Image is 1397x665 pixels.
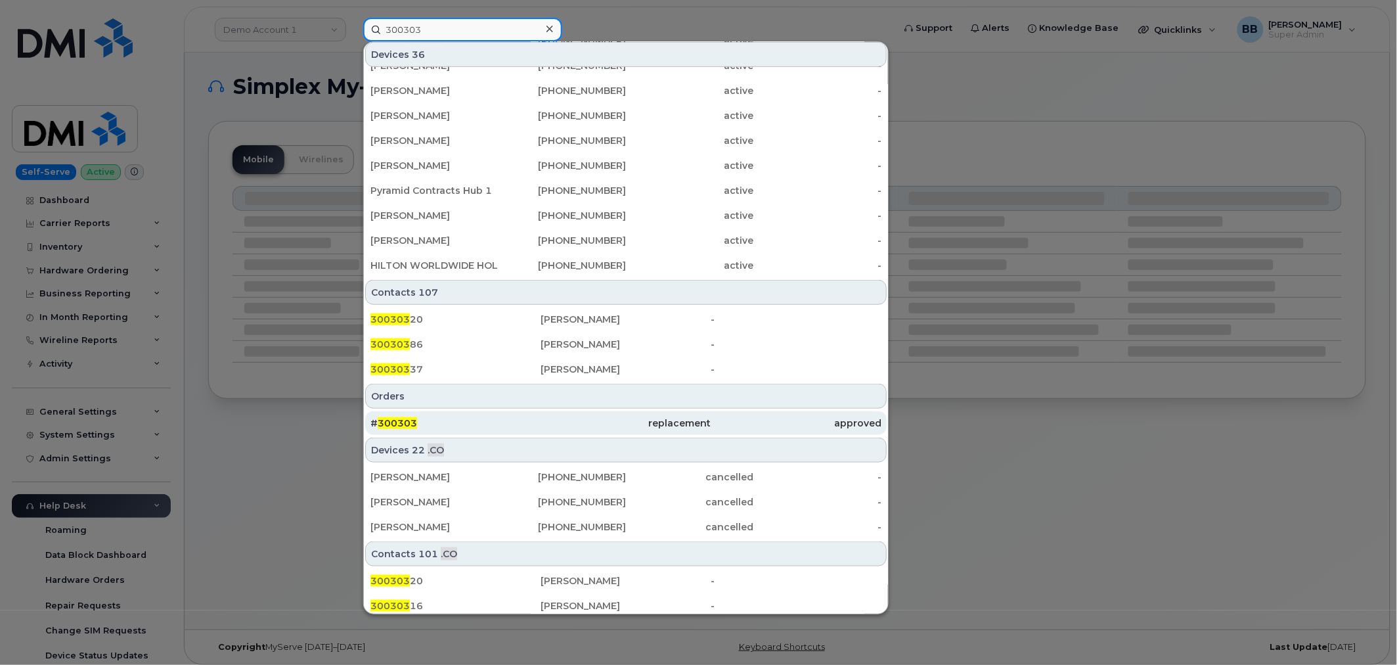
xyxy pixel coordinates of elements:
div: [PERSON_NAME] [370,134,499,147]
div: [PERSON_NAME] [370,159,499,172]
div: active [626,209,754,222]
div: [PERSON_NAME] [370,84,499,97]
div: Contacts [365,541,887,566]
span: 300303 [370,575,410,587]
span: 101 [418,547,438,561]
div: [PERSON_NAME] [370,470,499,484]
span: .CO [428,444,444,457]
div: approved [711,417,881,430]
div: - [711,574,881,587]
a: [PERSON_NAME][PHONE_NUMBER]cancelled- [365,465,887,489]
a: 30030320[PERSON_NAME]- [365,569,887,593]
div: - [711,313,881,326]
a: [PERSON_NAME][PHONE_NUMBER]active- [365,154,887,177]
div: [PERSON_NAME] [541,599,711,612]
a: #300303replacementapproved [365,411,887,435]
div: [PERSON_NAME] [370,109,499,122]
a: [PERSON_NAME][PHONE_NUMBER]cancelled- [365,490,887,514]
div: [PHONE_NUMBER] [499,234,627,247]
div: [PHONE_NUMBER] [499,134,627,147]
div: - [711,599,881,612]
span: 22 [412,444,425,457]
div: [PERSON_NAME] [370,520,499,534]
div: 86 [370,338,541,351]
div: cancelled [626,520,754,534]
div: - [711,338,881,351]
a: 30030320[PERSON_NAME]- [365,308,887,331]
div: active [626,234,754,247]
div: 37 [370,363,541,376]
div: active [626,134,754,147]
div: - [754,495,882,509]
div: [PERSON_NAME] [541,338,711,351]
div: - [754,84,882,97]
div: Contacts [365,280,887,305]
div: [PERSON_NAME] [370,209,499,222]
span: 300303 [370,363,410,375]
span: .CO [441,547,457,561]
div: 20 [370,574,541,587]
div: [PERSON_NAME] [370,234,499,247]
div: 20 [370,313,541,326]
div: Devices [365,42,887,67]
div: cancelled [626,495,754,509]
a: HILTON WORLDWIDE HOLDINGS INC.[PHONE_NUMBER]active- [365,254,887,277]
div: [PHONE_NUMBER] [499,209,627,222]
div: active [626,109,754,122]
div: - [754,184,882,197]
div: replacement [541,417,711,430]
div: [PHONE_NUMBER] [499,495,627,509]
a: Pyramid Contracts Hub 1[PHONE_NUMBER]active- [365,179,887,202]
div: - [754,209,882,222]
div: [PHONE_NUMBER] [499,184,627,197]
span: 36 [412,48,425,61]
div: [PHONE_NUMBER] [499,84,627,97]
div: - [754,259,882,272]
div: HILTON WORLDWIDE HOLDINGS INC. [370,259,499,272]
div: active [626,84,754,97]
div: active [626,184,754,197]
a: 30030337[PERSON_NAME]- [365,357,887,381]
div: [PHONE_NUMBER] [499,259,627,272]
span: 300303 [378,417,417,429]
a: [PERSON_NAME][PHONE_NUMBER]active- [365,104,887,127]
span: 300303 [370,313,410,325]
div: [PHONE_NUMBER] [499,520,627,534]
a: 30030386[PERSON_NAME]- [365,332,887,356]
a: [PERSON_NAME][PHONE_NUMBER]active- [365,79,887,103]
div: [PHONE_NUMBER] [499,470,627,484]
div: - [754,520,882,534]
div: - [754,109,882,122]
div: - [754,234,882,247]
div: - [754,159,882,172]
a: 30030316[PERSON_NAME]- [365,594,887,618]
a: [PERSON_NAME][PHONE_NUMBER]active- [365,54,887,78]
span: 300303 [370,338,410,350]
div: # [370,417,541,430]
div: - [754,134,882,147]
div: [PERSON_NAME] [541,363,711,376]
div: 16 [370,599,541,612]
div: Pyramid Contracts Hub 1 [370,184,499,197]
div: cancelled [626,470,754,484]
div: - [711,363,881,376]
div: Devices [365,438,887,463]
a: [PERSON_NAME][PHONE_NUMBER]active- [365,229,887,252]
div: [PERSON_NAME] [541,574,711,587]
span: 300303 [370,600,410,612]
div: - [754,470,882,484]
div: Orders [365,384,887,409]
a: [PERSON_NAME][PHONE_NUMBER]active- [365,129,887,152]
a: [PERSON_NAME][PHONE_NUMBER]active- [365,204,887,227]
div: [PHONE_NUMBER] [499,109,627,122]
span: 107 [418,286,438,299]
div: [PERSON_NAME] [370,495,499,509]
div: [PHONE_NUMBER] [499,159,627,172]
div: [PERSON_NAME] [541,313,711,326]
div: active [626,159,754,172]
div: active [626,259,754,272]
a: [PERSON_NAME][PHONE_NUMBER]cancelled- [365,515,887,539]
